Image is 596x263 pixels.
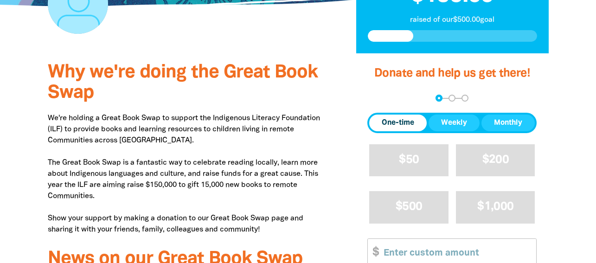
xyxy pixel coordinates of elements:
span: $200 [482,154,509,165]
span: Why we're doing the Great Book Swap [48,64,318,102]
span: One-time [382,117,414,128]
button: $200 [456,144,535,176]
div: Donation frequency [367,113,537,133]
span: $500 [396,201,422,212]
p: We're holding a Great Book Swap to support the Indigenous Literacy Foundation (ILF) to provide bo... [48,113,328,235]
span: $1,000 [477,201,513,212]
button: Navigate to step 2 of 3 to enter your details [449,95,455,102]
button: Monthly [481,115,535,131]
button: $1,000 [456,191,535,223]
span: Weekly [441,117,467,128]
button: Navigate to step 3 of 3 to enter your payment details [461,95,468,102]
button: One-time [369,115,427,131]
span: Donate and help us get there! [374,68,530,79]
span: $50 [399,154,419,165]
button: $500 [369,191,449,223]
button: $50 [369,144,449,176]
button: Navigate to step 1 of 3 to enter your donation amount [436,95,442,102]
button: Weekly [429,115,480,131]
span: Monthly [494,117,522,128]
p: raised of our $500.00 goal [368,14,537,26]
